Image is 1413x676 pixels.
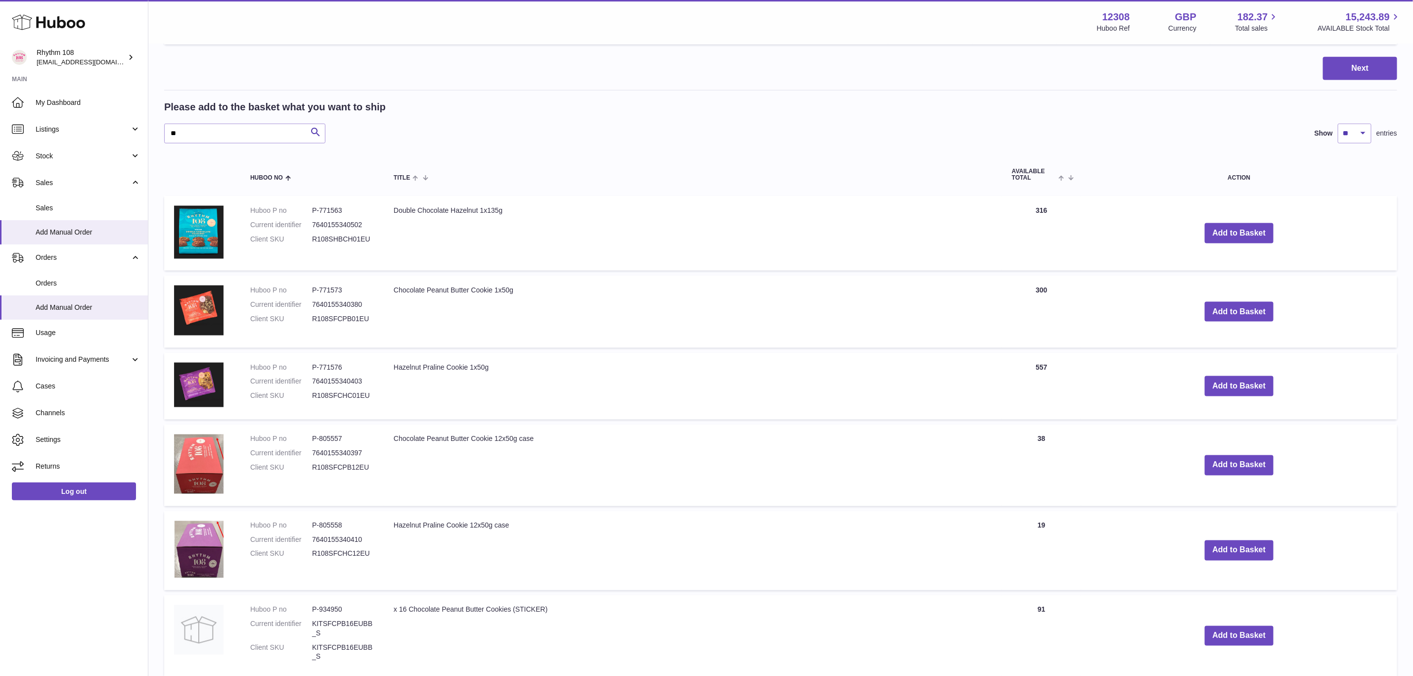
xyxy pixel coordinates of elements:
td: Hazelnut Praline Cookie 1x50g [384,353,1002,420]
dd: R108SFCPB01EU [312,314,374,324]
dt: Client SKU [250,314,312,324]
dd: KITSFCPB16EUBB_S [312,643,374,662]
span: Add Manual Order [36,303,140,312]
span: Listings [36,125,130,134]
dd: R108SFCHC01EU [312,391,374,400]
dd: P-934950 [312,605,374,615]
dt: Current identifier [250,377,312,386]
span: My Dashboard [36,98,140,107]
span: Title [394,175,410,181]
div: Huboo Ref [1097,24,1130,33]
span: Add Manual Order [36,228,140,237]
td: Chocolate Peanut Butter Cookie 12x50g case [384,425,1002,506]
span: [EMAIL_ADDRESS][DOMAIN_NAME] [37,58,145,66]
dd: 7640155340397 [312,449,374,458]
div: Rhythm 108 [37,48,126,67]
dd: 7640155340410 [312,535,374,545]
span: Stock [36,151,130,161]
span: 15,243.89 [1346,10,1390,24]
dt: Client SKU [250,463,312,473]
td: 19 [1002,511,1081,590]
button: Add to Basket [1205,540,1274,561]
img: Hazelnut Praline Cookie 12x50g case [174,521,224,578]
dd: 7640155340380 [312,300,374,309]
span: Orders [36,253,130,262]
span: AVAILABLE Total [1012,168,1056,181]
dd: R108SFCPB12EU [312,463,374,473]
dt: Huboo P no [250,206,312,215]
button: Add to Basket [1205,376,1274,396]
a: 182.37 Total sales [1235,10,1279,33]
img: Chocolate Peanut Butter Cookie 1x50g [174,286,224,335]
dt: Client SKU [250,549,312,559]
td: 316 [1002,196,1081,271]
button: Next [1323,57,1397,80]
dd: P-805558 [312,521,374,531]
img: Chocolate Peanut Butter Cookie 12x50g case [174,435,224,494]
button: Add to Basket [1205,223,1274,243]
dt: Client SKU [250,235,312,244]
a: Log out [12,483,136,500]
strong: GBP [1175,10,1196,24]
button: Add to Basket [1205,455,1274,476]
span: Sales [36,203,140,213]
dt: Current identifier [250,620,312,638]
dd: 7640155340502 [312,220,374,230]
button: Add to Basket [1205,302,1274,322]
dd: P-771576 [312,363,374,372]
td: 557 [1002,353,1081,420]
th: Action [1081,158,1397,191]
dd: KITSFCPB16EUBB_S [312,620,374,638]
td: 38 [1002,425,1081,506]
dd: 7640155340403 [312,377,374,386]
strong: 12308 [1102,10,1130,24]
dt: Current identifier [250,300,312,309]
dd: R108SHBCH01EU [312,235,374,244]
td: Double Chocolate Hazelnut 1x135g [384,196,1002,271]
span: entries [1376,129,1397,138]
img: Double Chocolate Hazelnut 1x135g [174,206,224,259]
span: Sales [36,178,130,188]
span: Orders [36,279,140,288]
span: Invoicing and Payments [36,355,130,364]
button: Add to Basket [1205,626,1274,646]
img: x 16 Chocolate Peanut Butter Cookies (STICKER) [174,605,224,655]
dt: Huboo P no [250,605,312,615]
dt: Client SKU [250,391,312,400]
img: Hazelnut Praline Cookie 1x50g [174,363,224,408]
dt: Current identifier [250,535,312,545]
td: 300 [1002,276,1081,347]
dt: Current identifier [250,449,312,458]
span: Total sales [1235,24,1279,33]
dt: Huboo P no [250,286,312,295]
label: Show [1315,129,1333,138]
td: Hazelnut Praline Cookie 12x50g case [384,511,1002,590]
span: Settings [36,435,140,444]
span: Cases [36,382,140,391]
div: Currency [1169,24,1197,33]
span: 182.37 [1237,10,1268,24]
span: Returns [36,462,140,471]
dd: P-771573 [312,286,374,295]
dd: P-771563 [312,206,374,215]
dd: R108SFCHC12EU [312,549,374,559]
h2: Please add to the basket what you want to ship [164,100,386,114]
a: 15,243.89 AVAILABLE Stock Total [1318,10,1401,33]
dt: Huboo P no [250,521,312,531]
dt: Huboo P no [250,363,312,372]
dt: Client SKU [250,643,312,662]
dd: P-805557 [312,435,374,444]
span: AVAILABLE Stock Total [1318,24,1401,33]
span: Channels [36,408,140,418]
dt: Huboo P no [250,435,312,444]
td: Chocolate Peanut Butter Cookie 1x50g [384,276,1002,347]
dt: Current identifier [250,220,312,230]
span: Usage [36,328,140,338]
span: Huboo no [250,175,283,181]
img: orders@rhythm108.com [12,50,27,65]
